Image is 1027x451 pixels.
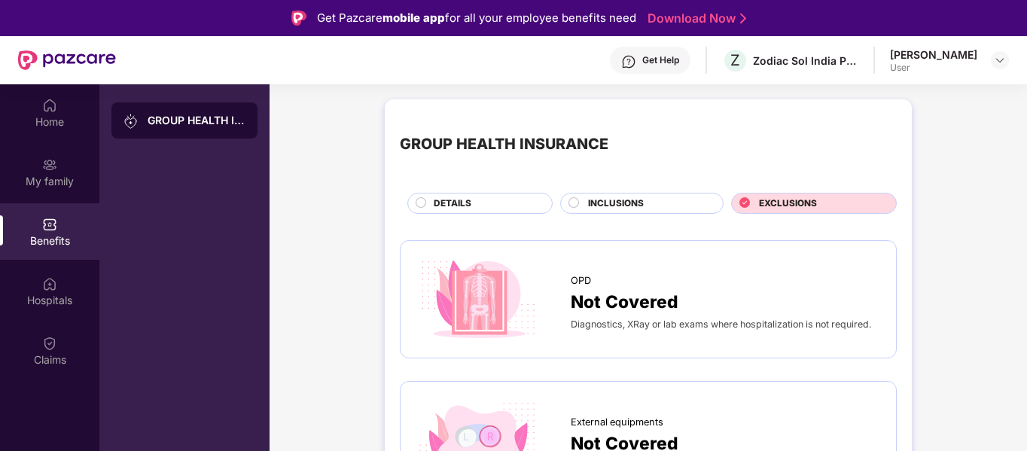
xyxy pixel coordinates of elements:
[571,288,678,315] span: Not Covered
[994,54,1006,66] img: svg+xml;base64,PHN2ZyBpZD0iRHJvcGRvd24tMzJ4MzIiIHhtbG5zPSJodHRwOi8vd3d3LnczLm9yZy8yMDAwL3N2ZyIgd2...
[42,276,57,291] img: svg+xml;base64,PHN2ZyBpZD0iSG9zcGl0YWxzIiB4bWxucz0iaHR0cDovL3d3dy53My5vcmcvMjAwMC9zdmciIHdpZHRoPS...
[588,197,644,211] span: INCLUSIONS
[42,217,57,232] img: svg+xml;base64,PHN2ZyBpZD0iQmVuZWZpdHMiIHhtbG5zPSJodHRwOi8vd3d3LnczLm9yZy8yMDAwL3N2ZyIgd2lkdGg9Ij...
[890,47,977,62] div: [PERSON_NAME]
[434,197,471,211] span: DETAILS
[759,197,817,211] span: EXCLUSIONS
[42,157,57,172] img: svg+xml;base64,PHN2ZyB3aWR0aD0iMjAiIGhlaWdodD0iMjAiIHZpZXdCb3g9IjAgMCAyMCAyMCIgZmlsbD0ibm9uZSIgeG...
[18,50,116,70] img: New Pazcare Logo
[42,336,57,351] img: svg+xml;base64,PHN2ZyBpZD0iQ2xhaW0iIHhtbG5zPSJodHRwOi8vd3d3LnczLm9yZy8yMDAwL3N2ZyIgd2lkdGg9IjIwIi...
[571,273,591,288] span: OPD
[753,53,858,68] div: Zodiac Sol India Private Limited
[642,54,679,66] div: Get Help
[571,318,871,330] span: Diagnostics, XRay or lab exams where hospitalization is not required.
[890,62,977,74] div: User
[317,9,636,27] div: Get Pazcare for all your employee benefits need
[571,415,663,430] span: External equipments
[730,51,740,69] span: Z
[148,113,245,128] div: GROUP HEALTH INSURANCE
[291,11,306,26] img: Logo
[400,133,608,156] div: GROUP HEALTH INSURANCE
[382,11,445,25] strong: mobile app
[123,114,139,129] img: svg+xml;base64,PHN2ZyB3aWR0aD0iMjAiIGhlaWdodD0iMjAiIHZpZXdCb3g9IjAgMCAyMCAyMCIgZmlsbD0ibm9uZSIgeG...
[621,54,636,69] img: svg+xml;base64,PHN2ZyBpZD0iSGVscC0zMngzMiIgeG1sbnM9Imh0dHA6Ly93d3cudzMub3JnLzIwMDAvc3ZnIiB3aWR0aD...
[648,11,742,26] a: Download Now
[42,98,57,113] img: svg+xml;base64,PHN2ZyBpZD0iSG9tZSIgeG1sbnM9Imh0dHA6Ly93d3cudzMub3JnLzIwMDAvc3ZnIiB3aWR0aD0iMjAiIG...
[740,11,746,26] img: Stroke
[416,256,541,343] img: icon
